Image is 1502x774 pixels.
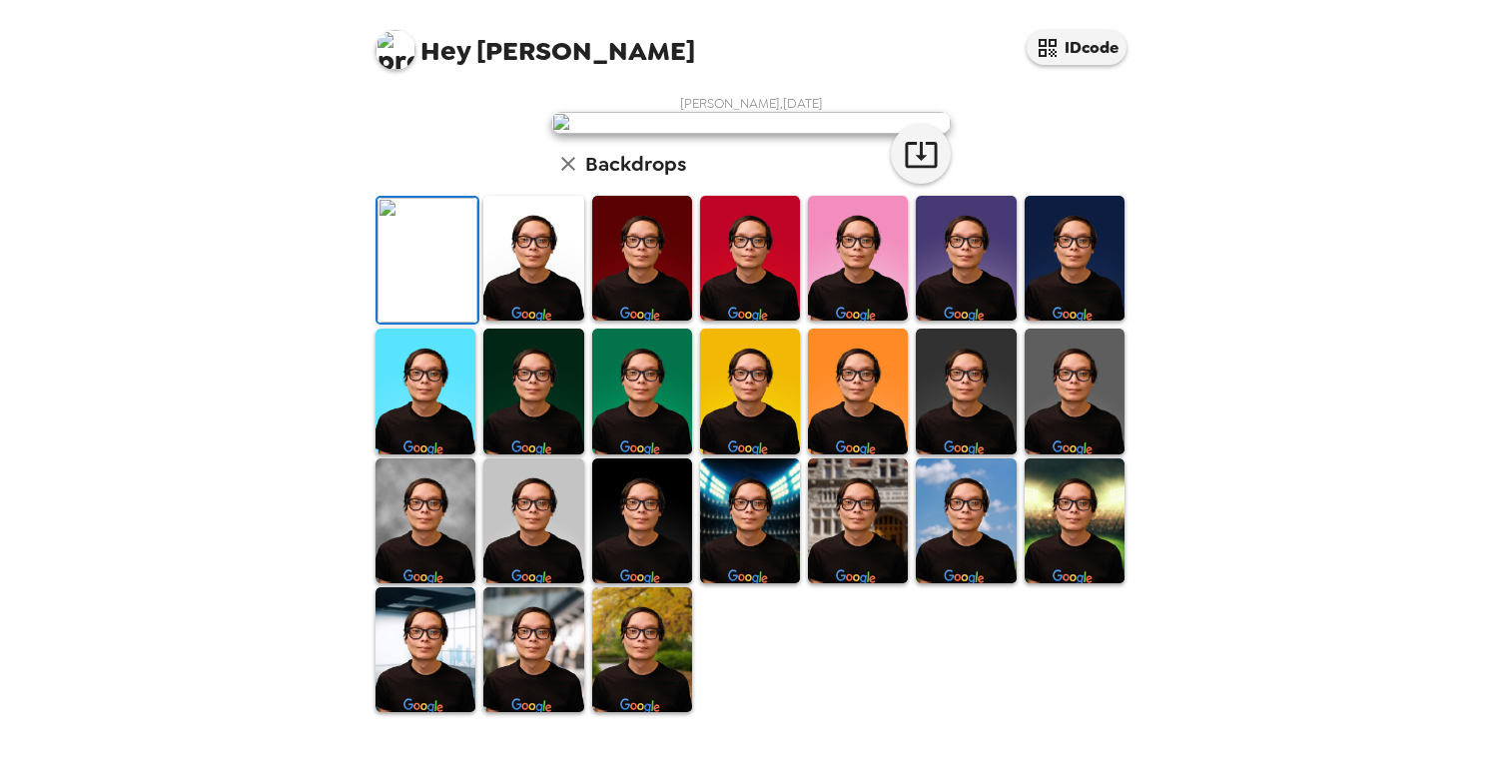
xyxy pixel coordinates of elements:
img: profile pic [375,30,415,70]
span: [PERSON_NAME] , [DATE] [680,95,823,112]
h6: Backdrops [585,148,686,180]
img: Original [377,198,477,323]
span: Hey [420,33,470,69]
img: user [551,112,951,134]
button: IDcode [1027,30,1126,65]
span: [PERSON_NAME] [375,20,695,65]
